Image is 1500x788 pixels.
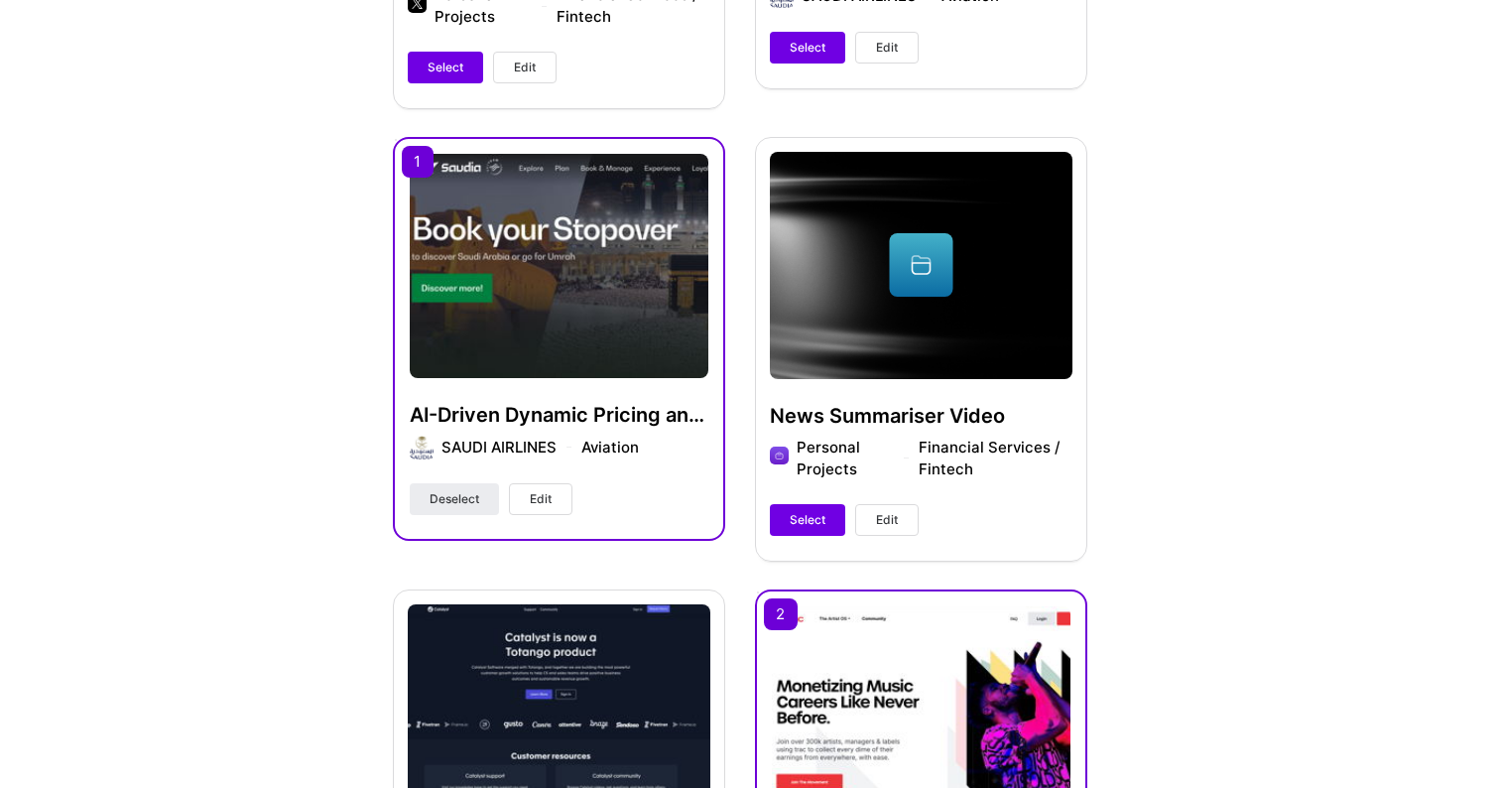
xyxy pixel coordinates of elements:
[790,511,825,529] span: Select
[855,504,919,536] button: Edit
[215,117,342,130] div: Keywords nach Traffic
[509,483,572,515] button: Edit
[770,32,845,64] button: Select
[32,32,48,48] img: logo_orange.svg
[428,59,463,76] span: Select
[410,436,434,460] img: Company logo
[52,52,218,67] div: Domain: [DOMAIN_NAME]
[410,402,708,428] h4: AI-Driven Dynamic Pricing and Workflow Automation
[493,52,557,83] button: Edit
[410,483,499,515] button: Deselect
[876,39,898,57] span: Edit
[32,52,48,67] img: website_grey.svg
[441,437,639,459] div: SAUDI AIRLINES Aviation
[193,115,209,131] img: tab_keywords_by_traffic_grey.svg
[410,154,708,378] img: AI-Driven Dynamic Pricing and Workflow Automation
[56,32,97,48] div: v 4.0.25
[408,52,483,83] button: Select
[876,511,898,529] span: Edit
[770,504,845,536] button: Select
[430,490,479,508] span: Deselect
[102,117,146,130] div: Domain
[790,39,825,57] span: Select
[566,447,571,448] img: divider
[530,490,552,508] span: Edit
[514,59,536,76] span: Edit
[80,115,96,131] img: tab_domain_overview_orange.svg
[855,32,919,64] button: Edit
